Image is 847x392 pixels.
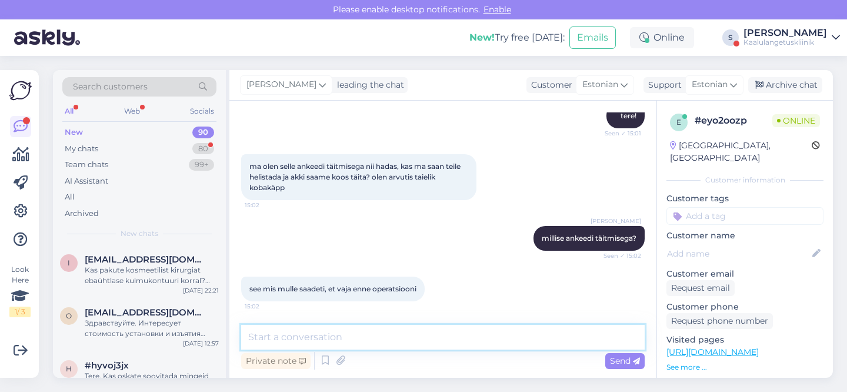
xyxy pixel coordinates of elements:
[332,79,404,91] div: leading the chat
[65,159,108,171] div: Team chats
[68,258,70,267] span: i
[85,371,219,392] div: Tere. Kas oskate soovitada mingeid kaalu alandavaid tablette ka kui dieeti pean. Või mingit teed ...
[66,311,72,320] span: o
[666,175,823,185] div: Customer information
[245,201,289,210] span: 15:02
[582,78,618,91] span: Estonian
[65,208,99,220] div: Archived
[666,301,823,313] p: Customer phone
[85,318,219,339] div: Здравствуйте. Интересует стоимость установки и изъятия внутрижелудочного баллона.
[246,78,316,91] span: [PERSON_NAME]
[85,360,129,371] span: #hyvoj3jx
[695,114,772,128] div: # eyo2oozp
[666,268,823,280] p: Customer email
[9,264,31,317] div: Look Here
[85,254,207,265] span: ilumetsroven@gmail.com
[666,280,735,296] div: Request email
[241,353,311,369] div: Private note
[249,162,462,192] span: ma olen selle ankeedi täitmisega nii hadas, kas ma saan teile helistada ja akki saame koos täita?...
[591,217,641,225] span: [PERSON_NAME]
[469,31,565,45] div: Try free [DATE]:
[66,364,72,373] span: h
[85,307,207,318] span: oksana300568@mail.ru
[62,104,76,119] div: All
[192,127,214,138] div: 90
[743,38,827,47] div: Kaalulangetuskliinik
[245,302,289,311] span: 15:02
[643,79,682,91] div: Support
[65,191,75,203] div: All
[249,284,416,293] span: see mis mulle saadeti, et vaja enne operatsiooni
[666,207,823,225] input: Add a tag
[85,265,219,286] div: Kas pakute kosmeetilist kirurgiat ebaühtlase kulmukontuuri korral? Näiteks luutsemendi kasutamist?
[610,356,640,366] span: Send
[569,26,616,49] button: Emails
[670,139,812,164] div: [GEOGRAPHIC_DATA], [GEOGRAPHIC_DATA]
[526,79,572,91] div: Customer
[73,81,148,93] span: Search customers
[188,104,216,119] div: Socials
[666,230,823,242] p: Customer name
[772,114,820,127] span: Online
[189,159,214,171] div: 99+
[480,4,515,15] span: Enable
[469,32,495,43] b: New!
[65,143,98,155] div: My chats
[743,28,840,47] a: [PERSON_NAME]Kaalulangetuskliinik
[692,78,728,91] span: Estonian
[666,347,759,357] a: [URL][DOMAIN_NAME]
[597,129,641,138] span: Seen ✓ 15:01
[666,192,823,205] p: Customer tags
[748,77,822,93] div: Archive chat
[666,377,823,390] p: Operating system
[183,286,219,295] div: [DATE] 22:21
[666,313,773,329] div: Request phone number
[121,228,158,239] span: New chats
[192,143,214,155] div: 80
[743,28,827,38] div: [PERSON_NAME]
[65,175,108,187] div: AI Assistant
[722,29,739,46] div: S
[65,127,83,138] div: New
[597,251,641,260] span: Seen ✓ 15:02
[621,111,636,120] span: tere!
[666,334,823,346] p: Visited pages
[630,27,694,48] div: Online
[666,362,823,373] p: See more ...
[122,104,142,119] div: Web
[667,247,810,260] input: Add name
[676,118,681,127] span: e
[183,339,219,348] div: [DATE] 12:57
[542,234,636,242] span: millise ankeedi täitmisega?
[9,79,32,102] img: Askly Logo
[9,307,31,317] div: 1 / 3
